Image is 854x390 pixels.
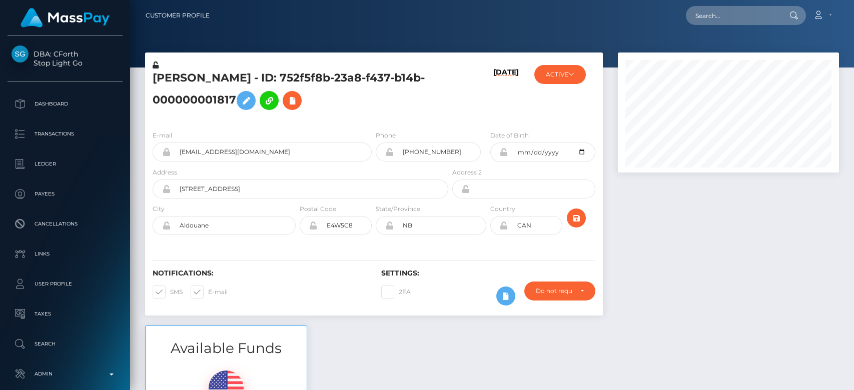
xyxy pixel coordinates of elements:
[8,211,123,236] a: Cancellations
[12,156,119,171] p: Ledger
[536,287,572,295] div: Do not require
[452,168,482,177] label: Address 2
[12,336,119,351] p: Search
[490,204,515,213] label: Country
[493,68,519,118] h6: [DATE]
[490,131,529,140] label: Date of Birth
[153,285,183,298] label: SMS
[12,246,119,261] p: Links
[376,131,396,140] label: Phone
[686,6,780,25] input: Search...
[153,204,165,213] label: City
[524,281,595,300] button: Do not require
[12,276,119,291] p: User Profile
[153,131,172,140] label: E-mail
[8,121,123,146] a: Transactions
[8,271,123,296] a: User Profile
[12,45,29,62] img: Stop Light Go
[8,49,123,67] span: DBA: CForth Stop Light Go
[8,361,123,386] a: Admin
[12,126,119,141] p: Transactions
[191,285,228,298] label: E-mail
[21,8,110,27] img: MassPay Logo
[8,91,123,116] a: Dashboard
[8,181,123,206] a: Payees
[153,168,177,177] label: Address
[8,301,123,326] a: Taxes
[12,216,119,231] p: Cancellations
[12,96,119,111] p: Dashboard
[376,204,420,213] label: State/Province
[534,65,586,84] button: ACTIVE
[12,306,119,321] p: Taxes
[300,204,336,213] label: Postal Code
[381,269,595,277] h6: Settings:
[8,151,123,176] a: Ledger
[153,70,443,115] h5: [PERSON_NAME] - ID: 752f5f8b-23a8-f437-b14b-000000001817
[146,338,307,358] h3: Available Funds
[12,186,119,201] p: Payees
[12,366,119,381] p: Admin
[153,269,366,277] h6: Notifications:
[146,5,210,26] a: Customer Profile
[8,241,123,266] a: Links
[8,331,123,356] a: Search
[381,285,411,298] label: 2FA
